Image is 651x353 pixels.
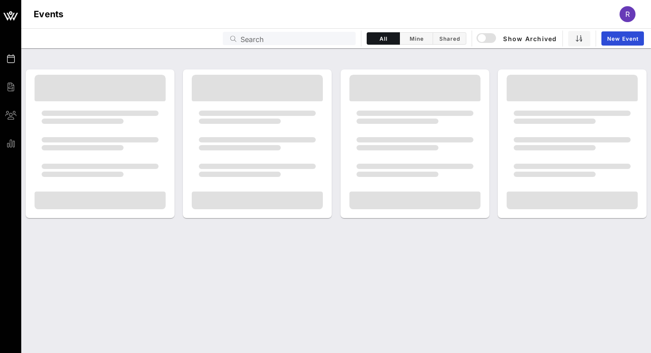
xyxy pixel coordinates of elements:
[405,35,427,42] span: Mine
[601,31,644,46] a: New Event
[34,7,64,21] h1: Events
[620,6,635,22] div: R
[477,31,557,46] button: Show Archived
[433,32,466,45] button: Shared
[367,32,400,45] button: All
[438,35,461,42] span: Shared
[400,32,433,45] button: Mine
[607,35,639,42] span: New Event
[372,35,394,42] span: All
[478,33,557,44] span: Show Archived
[625,10,630,19] span: R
